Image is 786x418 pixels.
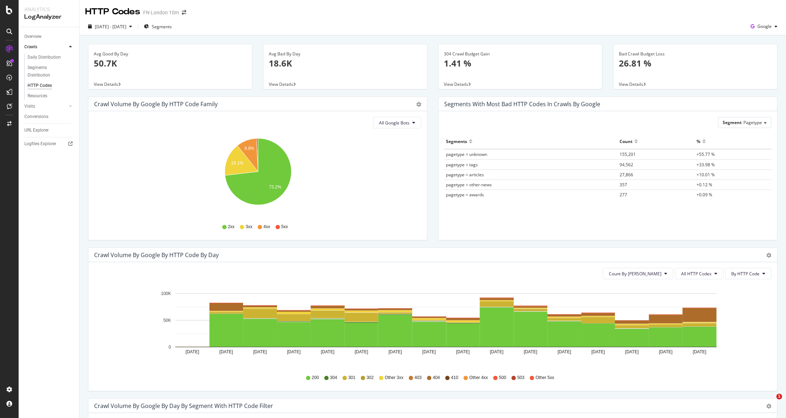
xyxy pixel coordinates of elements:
a: URL Explorer [24,127,74,134]
div: Segments with most bad HTTP codes in Crawls by google [444,100,600,108]
span: All HTTP Codes [681,271,712,277]
span: Google [757,23,772,29]
text: [DATE] [389,349,402,354]
div: LogAnalyzer [24,13,73,21]
span: Segments [152,24,172,30]
span: 403 [414,375,422,381]
span: 500 [499,375,506,381]
span: pagetype = articles [446,172,484,178]
span: 94,562 [620,162,633,168]
span: 304 [330,375,337,381]
text: [DATE] [219,349,233,354]
button: Segments [141,21,175,32]
a: Logfiles Explorer [24,140,74,148]
div: Conversions [24,113,48,121]
div: Crawl Volume by google by HTTP Code Family [94,100,218,108]
text: [DATE] [490,349,504,354]
div: gear [766,253,771,258]
span: 503 [517,375,524,381]
span: 2xx [228,224,235,230]
button: [DATE] - [DATE] [85,21,135,32]
span: Pagetype [743,119,762,126]
p: 18.6K [269,57,422,69]
span: All Google Bots [379,120,409,126]
div: Crawl Volume by google by Day by Segment with HTTP Code Filter [94,402,273,409]
text: [DATE] [524,349,537,354]
div: Avg Good By Day [94,51,247,57]
span: Segment [723,119,742,126]
div: Avg Bad By Day [269,51,422,57]
div: A chart. [94,285,772,368]
div: Analytics [24,6,73,13]
div: arrow-right-arrow-left [182,10,186,15]
text: [DATE] [591,349,605,354]
a: Segments Distribution [28,64,74,79]
svg: A chart. [94,285,771,368]
text: [DATE] [287,349,301,354]
span: [DATE] - [DATE] [95,24,126,30]
span: View Details [619,81,643,87]
span: View Details [269,81,293,87]
span: 302 [367,375,374,381]
text: 100K [161,291,171,296]
button: Google [748,21,780,32]
span: Other 3xx [385,375,403,381]
text: [DATE] [659,349,673,354]
div: FN London 10m [143,9,179,16]
button: Count By [PERSON_NAME] [603,268,673,279]
a: Visits [24,103,67,110]
div: Crawl Volume by google by HTTP Code by Day [94,251,219,259]
div: 304 Crawl Budget Gain [444,51,597,57]
text: [DATE] [253,349,267,354]
span: By HTTP Code [731,271,760,277]
span: 301 [348,375,355,381]
span: 410 [451,375,458,381]
text: 9.9% [244,146,254,151]
a: Conversions [24,113,74,121]
div: HTTP Codes [85,6,140,18]
span: pagetype = other-news [446,182,492,188]
span: +0.09 % [697,192,712,198]
text: [DATE] [422,349,436,354]
span: Count By Day [609,271,661,277]
div: Visits [24,103,35,110]
span: pagetype = tags [446,162,478,168]
span: 1 [776,394,782,399]
text: 50K [163,318,171,323]
span: 277 [620,192,627,198]
span: 3xx [246,224,252,230]
div: Logfiles Explorer [24,140,56,148]
div: Bad Crawl Budget Loss [619,51,772,57]
button: All HTTP Codes [675,268,723,279]
span: 5xx [281,224,288,230]
div: Overview [24,33,42,40]
div: Daily Distribution [28,54,61,61]
span: View Details [94,81,118,87]
span: 155,201 [620,151,636,157]
text: [DATE] [625,349,639,354]
text: [DATE] [321,349,335,354]
span: View Details [444,81,468,87]
p: 26.81 % [619,57,772,69]
span: 357 [620,182,627,188]
div: Segments [446,136,467,147]
p: 50.7K [94,57,247,69]
span: pagetype = awards [446,192,484,198]
button: All Google Bots [373,117,421,128]
a: HTTP Codes [28,82,74,89]
a: Resources [28,92,74,100]
span: +10.01 % [697,172,715,178]
div: Count [620,136,632,147]
span: Other 4xx [469,375,488,381]
div: Segments Distribution [28,64,67,79]
div: gear [416,102,421,107]
div: URL Explorer [24,127,49,134]
text: [DATE] [186,349,199,354]
text: [DATE] [693,349,707,354]
span: pagetype = unknown [446,151,487,157]
span: +33.98 % [697,162,715,168]
svg: A chart. [94,134,422,217]
span: 27,866 [620,172,633,178]
text: [DATE] [558,349,571,354]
